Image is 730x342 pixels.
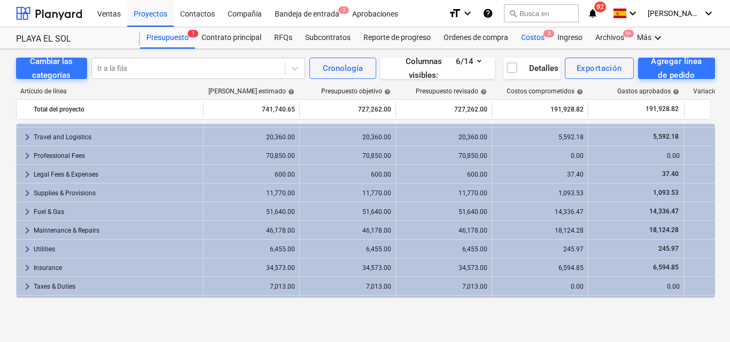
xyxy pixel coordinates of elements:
div: Presupuesto revisado [416,88,487,95]
span: 37.40 [661,170,680,178]
span: 18,124.28 [648,226,680,234]
div: Artículo de línea [16,88,203,95]
i: format_size [448,7,461,20]
i: keyboard_arrow_down [651,31,664,44]
div: 6,594.85 [496,264,584,272]
a: Archivos9+ [589,27,631,49]
span: keyboard_arrow_right [21,131,34,144]
div: 11,770.00 [208,189,295,197]
a: Ingreso [551,27,589,49]
div: Agregar línea de pedido [650,54,703,83]
span: 6,594.85 [652,264,680,271]
button: Cronología [309,58,376,79]
button: Busca en [504,4,579,22]
div: 7,013.00 [400,283,487,290]
div: Utilities [34,241,199,258]
div: 6,455.00 [400,245,487,253]
span: help [286,89,294,95]
a: Ordenes de compra [437,27,515,49]
a: Subcontratos [299,27,357,49]
div: RFQs [268,27,299,49]
div: Supplies & Provisions [34,185,199,202]
div: Columnas visibles : 6/14 [393,54,482,83]
div: Bank Expenses [34,297,199,314]
span: 5,592.18 [652,133,680,140]
div: 0.00 [496,283,584,290]
span: help [671,89,679,95]
div: 70,850.00 [304,152,391,160]
span: keyboard_arrow_right [21,205,34,218]
div: Archivos [589,27,631,49]
div: 18,124.28 [496,227,584,234]
div: 46,178.00 [208,227,295,234]
span: keyboard_arrow_right [21,224,34,237]
a: Reporte de progreso [357,27,437,49]
div: 37.40 [496,171,584,178]
div: Costos comprometidos [507,88,583,95]
button: Columnas visibles:6/14 [380,58,495,79]
button: Agregar línea de pedido [638,58,715,79]
div: Total del proyecto [34,101,199,118]
span: 3 [543,30,554,37]
div: Cambiar las categorías [29,54,74,83]
div: 46,178.00 [400,227,487,234]
div: Más [631,27,671,49]
div: 245.97 [496,245,584,253]
div: Detalles [506,61,558,75]
div: 600.00 [304,171,391,178]
div: 70,850.00 [400,152,487,160]
span: keyboard_arrow_right [21,187,34,200]
button: Cambiar las categorías [16,58,87,79]
i: keyboard_arrow_down [461,7,474,20]
div: 0.00 [593,283,680,290]
div: PLAYA EL SOL [16,34,127,45]
iframe: Chat Widget [677,291,730,342]
div: Presupuesto [140,27,195,49]
div: 70,850.00 [208,152,295,160]
i: Base de conocimientos [483,7,493,20]
i: notifications [587,7,598,20]
div: Cronología [323,61,363,75]
span: 9+ [623,30,634,37]
span: search [509,9,517,18]
div: 46,178.00 [304,227,391,234]
div: 51,640.00 [400,208,487,216]
div: 20,360.00 [304,133,391,141]
div: 6,455.00 [208,245,295,253]
div: Fuel & Gas [34,203,199,220]
span: keyboard_arrow_right [21,261,34,274]
div: 1,093.53 [496,189,584,197]
div: Maintenance & Repairs [34,222,199,239]
div: Gastos aprobados [617,88,679,95]
div: 51,640.00 [208,208,295,216]
span: 92 [594,2,606,12]
div: 600.00 [208,171,295,178]
i: keyboard_arrow_down [626,7,639,20]
div: 727,262.00 [304,101,391,118]
div: 51,640.00 [304,208,391,216]
div: Taxes & Duties [34,278,199,295]
div: 741,740.65 [208,101,295,118]
a: Presupuesto1 [140,27,195,49]
span: [PERSON_NAME] [648,9,701,18]
button: Detalles [503,58,561,79]
div: 6,455.00 [304,245,391,253]
div: 20,360.00 [400,133,487,141]
button: Exportación [565,58,634,79]
div: 11,770.00 [400,189,487,197]
div: Widget de chat [677,291,730,342]
span: 14,336.47 [648,208,680,215]
div: 727,262.00 [400,101,487,118]
div: 14,336.47 [496,208,584,216]
a: Contrato principal [195,27,268,49]
div: Travel and Logistics [34,129,199,146]
div: 0.00 [496,152,584,160]
span: 1,093.53 [652,189,680,196]
span: help [478,89,487,95]
div: 34,573.00 [208,264,295,272]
